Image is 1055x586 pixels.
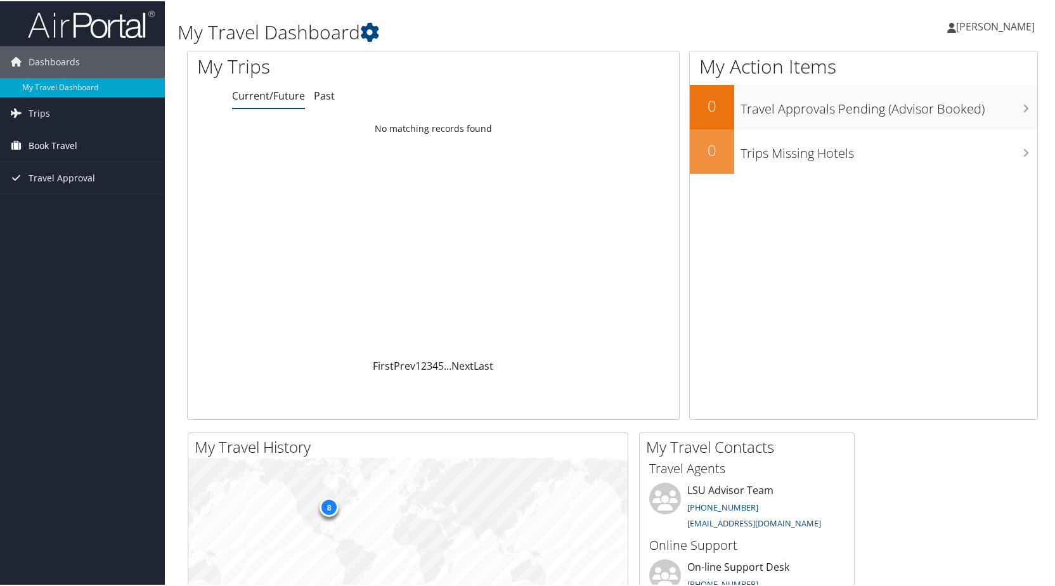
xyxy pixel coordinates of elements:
[373,358,394,372] a: First
[232,88,305,101] a: Current/Future
[197,52,465,79] h1: My Trips
[438,358,444,372] a: 5
[421,358,427,372] a: 2
[29,129,77,160] span: Book Travel
[28,8,155,38] img: airportal-logo.png
[687,516,821,528] a: [EMAIL_ADDRESS][DOMAIN_NAME]
[415,358,421,372] a: 1
[690,52,1037,79] h1: My Action Items
[320,497,339,516] div: 8
[690,94,734,115] h2: 0
[690,128,1037,173] a: 0Trips Missing Hotels
[646,435,854,457] h2: My Travel Contacts
[29,45,80,77] span: Dashboards
[649,535,845,553] h3: Online Support
[649,459,845,476] h3: Travel Agents
[178,18,758,44] h1: My Travel Dashboard
[195,435,628,457] h2: My Travel History
[741,93,1037,117] h3: Travel Approvals Pending (Advisor Booked)
[188,116,679,139] td: No matching records found
[29,96,50,128] span: Trips
[474,358,493,372] a: Last
[741,137,1037,161] h3: Trips Missing Hotels
[947,6,1047,44] a: [PERSON_NAME]
[29,161,95,193] span: Travel Approval
[432,358,438,372] a: 4
[690,84,1037,128] a: 0Travel Approvals Pending (Advisor Booked)
[427,358,432,372] a: 3
[394,358,415,372] a: Prev
[451,358,474,372] a: Next
[444,358,451,372] span: …
[690,138,734,160] h2: 0
[643,481,851,533] li: LSU Advisor Team
[314,88,335,101] a: Past
[687,500,758,512] a: [PHONE_NUMBER]
[956,18,1035,32] span: [PERSON_NAME]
